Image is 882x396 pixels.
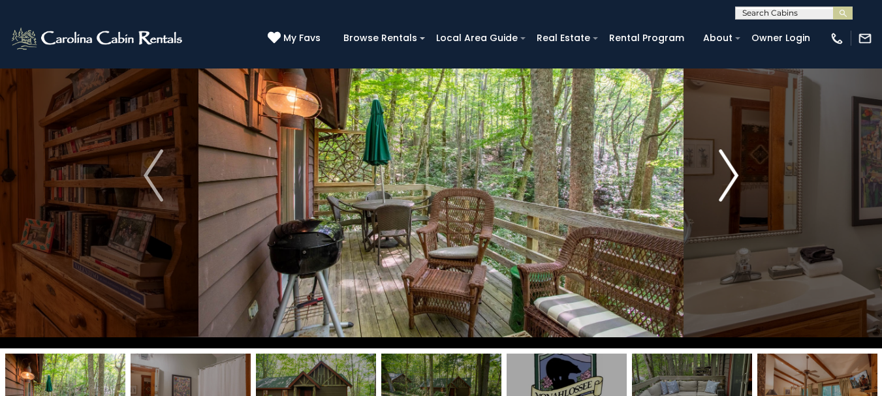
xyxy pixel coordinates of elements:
img: White-1-2.png [10,25,186,52]
a: Browse Rentals [337,28,424,48]
a: My Favs [268,31,324,46]
span: My Favs [283,31,321,45]
img: arrow [719,149,738,202]
img: phone-regular-white.png [830,31,844,46]
a: Owner Login [745,28,817,48]
a: Rental Program [603,28,691,48]
button: Previous [108,3,198,348]
a: Real Estate [530,28,597,48]
img: mail-regular-white.png [858,31,872,46]
a: About [697,28,739,48]
img: arrow [144,149,163,202]
a: Local Area Guide [430,28,524,48]
button: Next [684,3,774,348]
